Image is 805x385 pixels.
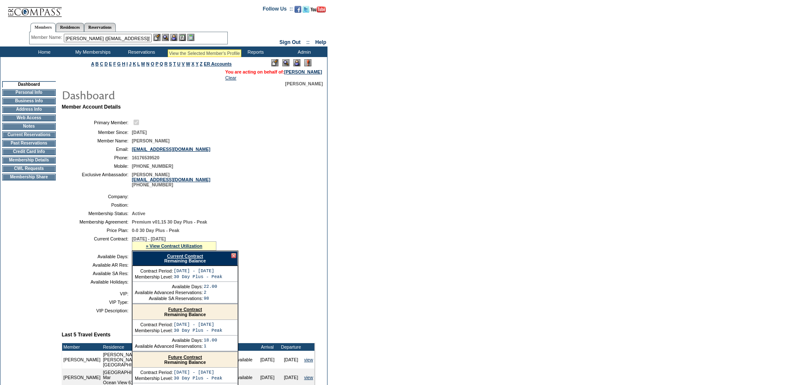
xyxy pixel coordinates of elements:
td: Departure [279,343,303,351]
td: Available Advanced Reservations: [135,344,203,349]
a: Sign Out [279,39,300,45]
a: W [186,61,190,66]
a: H [122,61,126,66]
img: b_calculator.gif [187,34,194,41]
td: Admin [279,46,327,57]
a: S [169,61,172,66]
td: Available Days: [135,284,203,289]
a: Current Contract [167,254,203,259]
span: You are acting on behalf of: [225,69,322,74]
a: Subscribe to our YouTube Channel [311,8,326,14]
a: G [117,61,120,66]
a: [EMAIL_ADDRESS][DOMAIN_NAME] [132,177,210,182]
a: R [164,61,168,66]
td: Company: [65,194,128,199]
td: 2 [204,290,217,295]
td: Available Advanced Reservations: [135,290,203,295]
div: Member Name: [31,34,64,41]
td: Contract Period: [135,370,173,375]
td: Available Days: [135,338,203,343]
a: view [304,375,313,380]
a: view [304,357,313,362]
td: [DATE] [279,351,303,369]
td: 30 Day Plus - Peak [174,328,222,333]
a: N [146,61,150,66]
td: 30 Day Plus - Peak [174,376,222,381]
a: Clear [225,75,236,80]
a: O [151,61,154,66]
td: VIP: [65,291,128,296]
img: Reservations [179,34,186,41]
a: Z [200,61,203,66]
td: Email: [65,147,128,152]
td: Member Name: [65,138,128,143]
td: VIP Type: [65,300,128,305]
a: ER Accounts [204,61,232,66]
a: P [156,61,158,66]
td: Available SA Res: [65,271,128,276]
td: [DATE] - [DATE] [174,322,222,327]
a: C [100,61,103,66]
img: Subscribe to our YouTube Channel [311,6,326,13]
td: Credit Card Info [2,148,56,155]
td: Phone: [65,155,128,160]
td: [DATE] - [DATE] [174,370,222,375]
td: Personal Info [2,89,56,96]
td: Membership Share [2,174,56,180]
span: Premium v01.15 30 Day Plus - Peak [132,219,207,224]
td: Address Info [2,106,56,113]
td: Member Since: [65,130,128,135]
td: Notes [2,123,56,130]
img: Become our fan on Facebook [295,6,301,13]
img: Impersonate [170,34,177,41]
td: Web Access [2,115,56,121]
img: View Mode [282,59,289,66]
span: :: [306,39,310,45]
td: Available SA Reservations: [135,296,203,301]
td: Vacation Collection [165,46,230,57]
a: J [129,61,131,66]
a: D [104,61,108,66]
td: Mobile: [65,164,128,169]
td: Position: [65,202,128,208]
span: 16176539520 [132,155,159,160]
a: F [113,61,116,66]
a: [EMAIL_ADDRESS][DOMAIN_NAME] [132,147,210,152]
td: Current Contract: [65,236,128,251]
td: VIP Description: [65,308,128,313]
img: Edit Mode [271,59,278,66]
td: Home [19,46,68,57]
td: 30 Day Plus - Peak [174,274,222,279]
a: Members [30,23,56,32]
span: [PERSON_NAME] [285,81,323,86]
td: Available Days: [65,254,128,259]
a: I [126,61,128,66]
a: E [109,61,112,66]
td: 18.00 [204,338,217,343]
img: Follow us on Twitter [303,6,309,13]
span: Active [132,211,145,216]
td: CWL Requests [2,165,56,172]
span: [PERSON_NAME] [132,138,169,143]
img: Log Concern/Member Elevation [304,59,311,66]
a: Q [160,61,163,66]
span: [DATE] [132,130,147,135]
a: T [173,61,176,66]
td: Dashboard [2,81,56,87]
td: [DATE] - [DATE] [174,268,222,273]
td: [DATE] [256,351,279,369]
td: 22.00 [204,284,217,289]
a: Reservations [84,23,116,32]
td: Follow Us :: [263,5,293,15]
td: Current Reservations [2,131,56,138]
a: Help [315,39,326,45]
td: Exclusive Ambassador: [65,172,128,187]
a: Follow us on Twitter [303,8,309,14]
img: Impersonate [293,59,300,66]
td: Membership Details [2,157,56,164]
a: Future Contract [168,355,202,360]
b: Last 5 Travel Events [62,332,110,338]
span: [DATE] - [DATE] [132,236,166,241]
span: [PHONE_NUMBER] [132,164,173,169]
td: Contract Period: [135,268,173,273]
